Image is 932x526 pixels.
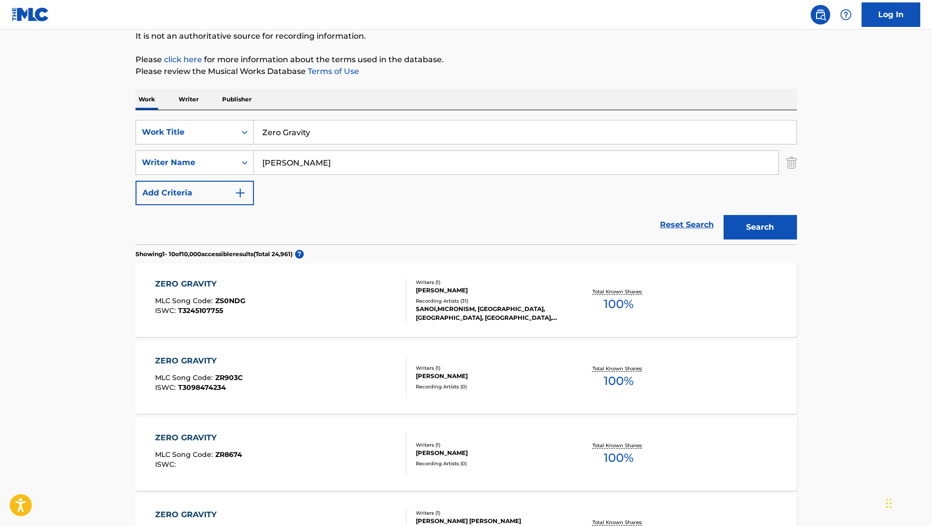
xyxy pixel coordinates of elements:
[306,67,359,76] a: Terms of Use
[155,383,178,392] span: ISWC :
[592,365,645,372] p: Total Known Shares:
[604,295,634,313] span: 100 %
[155,306,178,315] span: ISWC :
[136,250,293,259] p: Showing 1 - 10 of 10,000 accessible results (Total 24,961 )
[155,450,215,459] span: MLC Song Code :
[416,279,564,286] div: Writers ( 1 )
[592,442,645,449] p: Total Known Shares:
[136,89,158,110] p: Work
[416,460,564,467] div: Recording Artists ( 0 )
[416,517,564,526] div: [PERSON_NAME] [PERSON_NAME]
[142,126,230,138] div: Work Title
[234,187,246,199] img: 9d2ae6d4665cec9f34b9.svg
[416,372,564,381] div: [PERSON_NAME]
[416,286,564,295] div: [PERSON_NAME]
[815,9,826,21] img: search
[416,441,564,449] div: Writers ( 1 )
[786,150,797,175] img: Delete Criterion
[862,2,920,27] a: Log In
[12,7,49,22] img: MLC Logo
[416,509,564,517] div: Writers ( 1 )
[215,450,242,459] span: ZR8674
[592,288,645,295] p: Total Known Shares:
[215,373,243,382] span: ZR903C
[136,120,797,244] form: Search Form
[155,278,246,290] div: ZERO GRAVITY
[136,181,254,205] button: Add Criteria
[295,250,304,259] span: ?
[883,479,932,526] iframe: Chat Widget
[155,509,242,521] div: ZERO GRAVITY
[178,383,226,392] span: T3098474234
[811,5,830,24] a: Public Search
[155,373,215,382] span: MLC Song Code :
[604,372,634,390] span: 100 %
[604,449,634,467] span: 100 %
[592,519,645,526] p: Total Known Shares:
[176,89,202,110] p: Writer
[840,9,852,21] img: help
[136,54,797,66] p: Please for more information about the terms used in the database.
[136,263,797,337] a: ZERO GRAVITYMLC Song Code:ZS0NDGISWC:T3245107755Writers (1)[PERSON_NAME]Recording Artists (31)SAN...
[136,66,797,77] p: Please review the Musical Works Database
[136,340,797,414] a: ZERO GRAVITYMLC Song Code:ZR903CISWC:T3098474234Writers (1)[PERSON_NAME]Recording Artists (0)Tota...
[155,460,178,469] span: ISWC :
[416,297,564,305] div: Recording Artists ( 31 )
[836,5,856,24] div: Help
[142,157,230,168] div: Writer Name
[724,215,797,239] button: Search
[155,296,215,305] span: MLC Song Code :
[655,214,719,236] a: Reset Search
[416,449,564,457] div: [PERSON_NAME]
[416,305,564,322] div: SANOI,MICRONISM, [GEOGRAPHIC_DATA], [GEOGRAPHIC_DATA], [GEOGRAPHIC_DATA], [GEOGRAPHIC_DATA]
[178,306,223,315] span: T3245107755
[155,355,243,367] div: ZERO GRAVITY
[219,89,254,110] p: Publisher
[416,383,564,390] div: Recording Artists ( 0 )
[164,55,202,64] a: click here
[136,417,797,491] a: ZERO GRAVITYMLC Song Code:ZR8674ISWC:Writers (1)[PERSON_NAME]Recording Artists (0)Total Known Sha...
[416,364,564,372] div: Writers ( 1 )
[136,30,797,42] p: It is not an authoritative source for recording information.
[215,296,246,305] span: ZS0NDG
[886,489,892,518] div: Drag
[155,432,242,444] div: ZERO GRAVITY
